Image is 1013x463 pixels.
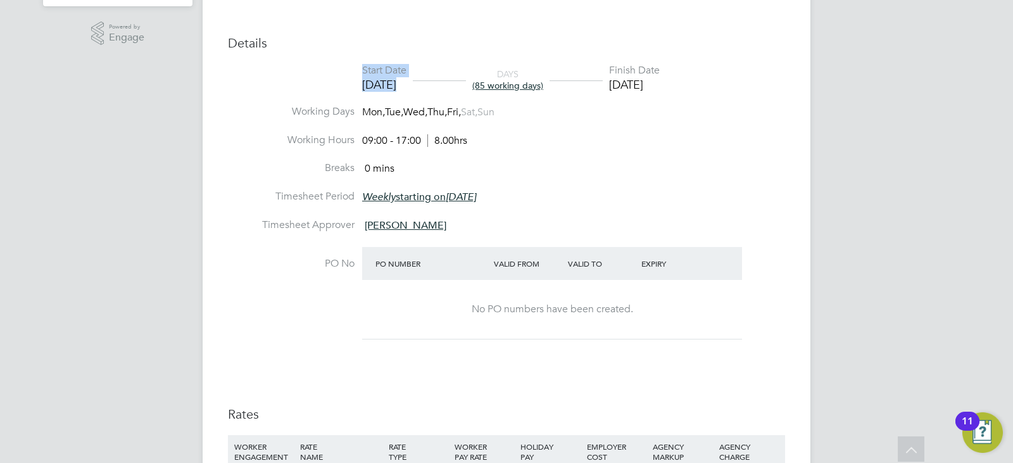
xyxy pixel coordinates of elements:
[477,106,494,118] span: Sun
[228,406,785,422] h3: Rates
[365,162,394,175] span: 0 mins
[446,191,476,203] em: [DATE]
[609,77,660,92] div: [DATE]
[362,106,385,118] span: Mon,
[472,80,543,91] span: (85 working days)
[362,77,406,92] div: [DATE]
[375,303,729,316] div: No PO numbers have been created.
[372,252,491,275] div: PO Number
[638,252,712,275] div: Expiry
[228,35,785,51] h3: Details
[962,421,973,438] div: 11
[228,134,355,147] label: Working Hours
[466,68,550,91] div: DAYS
[91,22,145,46] a: Powered byEngage
[228,105,355,118] label: Working Days
[565,252,639,275] div: Valid To
[362,191,396,203] em: Weekly
[427,106,447,118] span: Thu,
[109,32,144,43] span: Engage
[228,219,355,232] label: Timesheet Approver
[228,190,355,203] label: Timesheet Period
[461,106,477,118] span: Sat,
[447,106,461,118] span: Fri,
[228,162,355,175] label: Breaks
[365,219,446,232] span: [PERSON_NAME]
[609,64,660,77] div: Finish Date
[491,252,565,275] div: Valid From
[109,22,144,32] span: Powered by
[228,257,355,270] label: PO No
[962,412,1003,453] button: Open Resource Center, 11 new notifications
[362,134,467,148] div: 09:00 - 17:00
[427,134,467,147] span: 8.00hrs
[385,106,403,118] span: Tue,
[362,64,406,77] div: Start Date
[362,191,476,203] span: starting on
[403,106,427,118] span: Wed,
